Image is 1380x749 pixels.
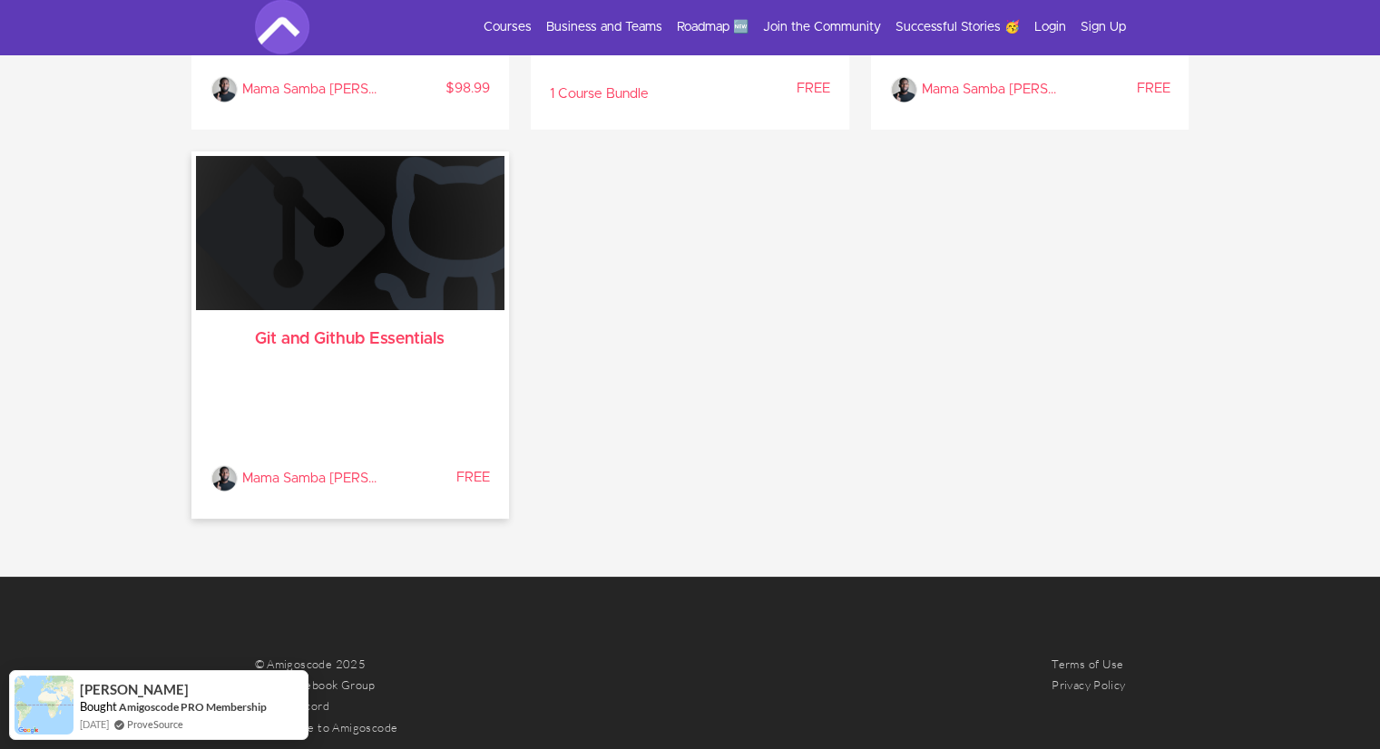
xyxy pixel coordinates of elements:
img: Mama Samba Braima Nelson [210,465,238,492]
p: Mama Samba Braima Nelson [242,465,378,492]
span: [PERSON_NAME] [80,682,189,697]
span: Bought [80,699,117,714]
p: FREE [718,80,829,98]
img: provesource social proof notification image [15,676,73,734]
a: Sign Up [1081,18,1126,36]
p: FREE [378,469,490,487]
a: Git and Github Essentials Mama Samba Braima Nelson Mama Samba [PERSON_NAME] FREE [196,156,505,514]
span: [DATE] [80,716,109,732]
a: Terms of Use [1052,657,1124,671]
p: 1 Course Bundle [550,85,718,103]
a: Login [1034,18,1066,36]
img: w27Kw09eTRSlzJ69edNT_git-github.png [196,156,505,310]
p: Mama Samba Braima Nelson [922,76,1058,103]
img: Mama Samba Braima Nelson [210,76,238,103]
a: Roadmap 🆕 [677,18,749,36]
a: Courses [484,18,532,36]
a: Privacy Policy [1052,677,1125,692]
a: Join the Community [763,18,881,36]
p: FREE [1058,80,1170,98]
img: Mama Samba Braima Nelson [890,76,917,103]
a: - Join Facebook Group [255,677,376,692]
a: - Subscribe to Amigoscode [255,720,398,734]
li: © Amigoscode 2025 [255,654,398,675]
a: Amigoscode PRO Membership [119,699,267,715]
p: Mama Samba Braima Nelson [242,76,378,103]
h3: Git and Github Essentials [210,332,491,346]
a: ProveSource [127,716,183,732]
a: Business and Teams [546,18,662,36]
a: Successful Stories 🥳 [896,18,1020,36]
p: $98.99 [378,80,490,98]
